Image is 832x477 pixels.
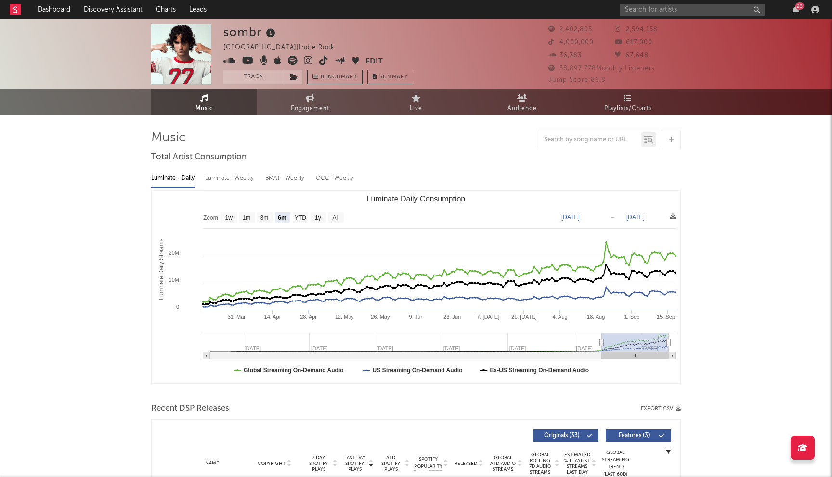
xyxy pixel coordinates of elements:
[316,170,354,187] div: OCC - Weekly
[409,314,424,320] text: 9. Jun
[291,103,329,114] span: Engagement
[548,65,655,72] span: 58,897,778 Monthly Listeners
[507,103,537,114] span: Audience
[626,214,645,221] text: [DATE]
[539,136,641,144] input: Search by song name or URL
[511,314,537,320] text: 21. [DATE]
[587,314,605,320] text: 18. Aug
[548,26,592,33] span: 2,402,805
[657,314,675,320] text: 15. Sep
[152,191,680,383] svg: Luminate Daily Consumption
[264,314,281,320] text: 14. Apr
[379,75,408,80] span: Summary
[307,70,363,84] a: Benchmark
[223,42,346,53] div: [GEOGRAPHIC_DATA] | Indie Rock
[367,70,413,84] button: Summary
[244,367,344,374] text: Global Streaming On-Demand Audio
[373,367,463,374] text: US Streaming On-Demand Audio
[641,406,681,412] button: Export CSV
[793,6,799,13] button: 23
[335,314,354,320] text: 12. May
[575,89,681,115] a: Playlists/Charts
[151,170,195,187] div: Luminate - Daily
[176,304,179,310] text: 0
[363,89,469,115] a: Live
[548,39,594,46] span: 4,000,000
[265,170,306,187] div: BMAT - Weekly
[490,367,589,374] text: Ex-US Streaming On-Demand Audio
[365,56,383,68] button: Edit
[315,214,321,221] text: 1y
[243,214,251,221] text: 1m
[223,24,278,40] div: sombr
[455,461,477,466] span: Released
[620,4,765,16] input: Search for artists
[225,214,233,221] text: 1w
[332,214,338,221] text: All
[371,314,390,320] text: 26. May
[610,214,616,221] text: →
[223,70,284,84] button: Track
[564,452,590,475] span: Estimated % Playlist Streams Last Day
[158,238,165,300] text: Luminate Daily Streams
[342,455,367,472] span: Last Day Spotify Plays
[490,455,516,472] span: Global ATD Audio Streams
[321,72,357,83] span: Benchmark
[295,214,306,221] text: YTD
[151,151,247,163] span: Total Artist Consumption
[477,314,499,320] text: 7. [DATE]
[258,461,286,466] span: Copyright
[606,429,671,442] button: Features(3)
[443,314,461,320] text: 23. Jun
[195,103,213,114] span: Music
[205,170,256,187] div: Luminate - Weekly
[260,214,269,221] text: 3m
[795,2,804,10] div: 23
[181,460,244,467] div: Name
[414,456,442,470] span: Spotify Popularity
[615,26,658,33] span: 2,594,158
[278,214,286,221] text: 6m
[257,89,363,115] a: Engagement
[552,314,567,320] text: 4. Aug
[151,89,257,115] a: Music
[624,314,639,320] text: 1. Sep
[533,429,598,442] button: Originals(33)
[410,103,422,114] span: Live
[203,214,218,221] text: Zoom
[169,250,179,256] text: 20M
[548,52,582,59] span: 36,383
[561,214,580,221] text: [DATE]
[604,103,652,114] span: Playlists/Charts
[228,314,246,320] text: 31. Mar
[612,433,656,439] span: Features ( 3 )
[306,455,331,472] span: 7 Day Spotify Plays
[169,277,179,283] text: 10M
[548,77,606,83] span: Jump Score: 86.8
[527,452,553,475] span: Global Rolling 7D Audio Streams
[615,39,652,46] span: 617,000
[151,403,229,414] span: Recent DSP Releases
[615,52,649,59] span: 67,648
[378,455,403,472] span: ATD Spotify Plays
[540,433,584,439] span: Originals ( 33 )
[367,195,466,203] text: Luminate Daily Consumption
[469,89,575,115] a: Audience
[300,314,317,320] text: 28. Apr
